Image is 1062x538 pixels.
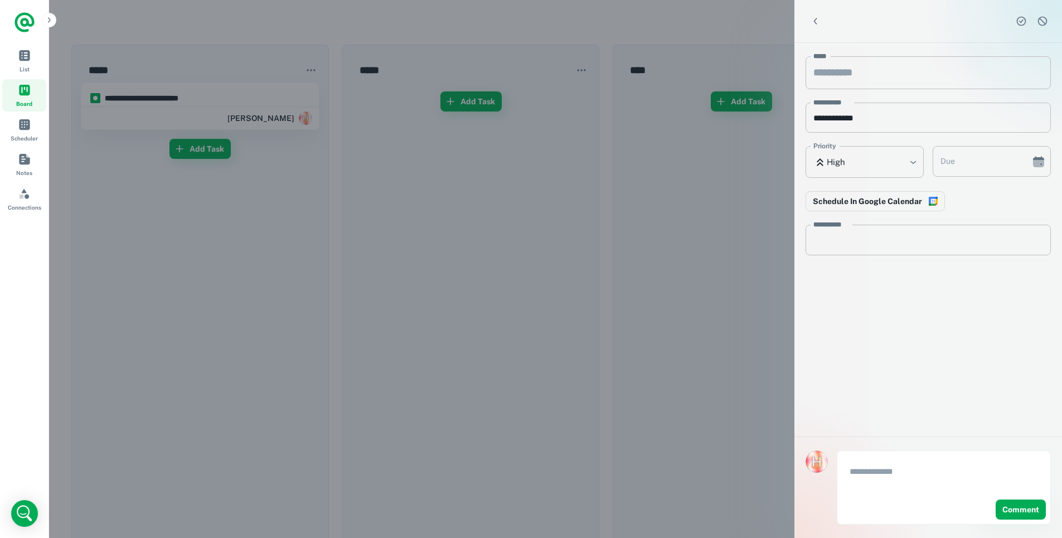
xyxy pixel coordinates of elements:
[806,11,826,31] button: Back
[16,99,32,108] span: Board
[806,146,924,178] div: High
[996,500,1046,520] button: Comment
[11,134,38,143] span: Scheduler
[806,450,828,473] img: Hisham Issak
[13,11,36,33] a: Logo
[2,114,46,146] a: Scheduler
[8,203,41,212] span: Connections
[2,45,46,77] a: List
[2,148,46,181] a: Notes
[16,168,32,177] span: Notes
[2,79,46,112] a: Board
[11,500,38,527] div: Open Intercom Messenger
[806,191,945,211] button: Connect to Google Calendar to reserve time in your schedule to complete this work
[1034,13,1051,30] button: Dismiss task
[2,183,46,215] a: Connections
[20,65,30,74] span: List
[813,141,836,151] label: Priority
[794,43,1062,437] div: scrollable content
[1027,151,1050,173] button: Choose date
[1013,13,1030,30] button: Complete task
